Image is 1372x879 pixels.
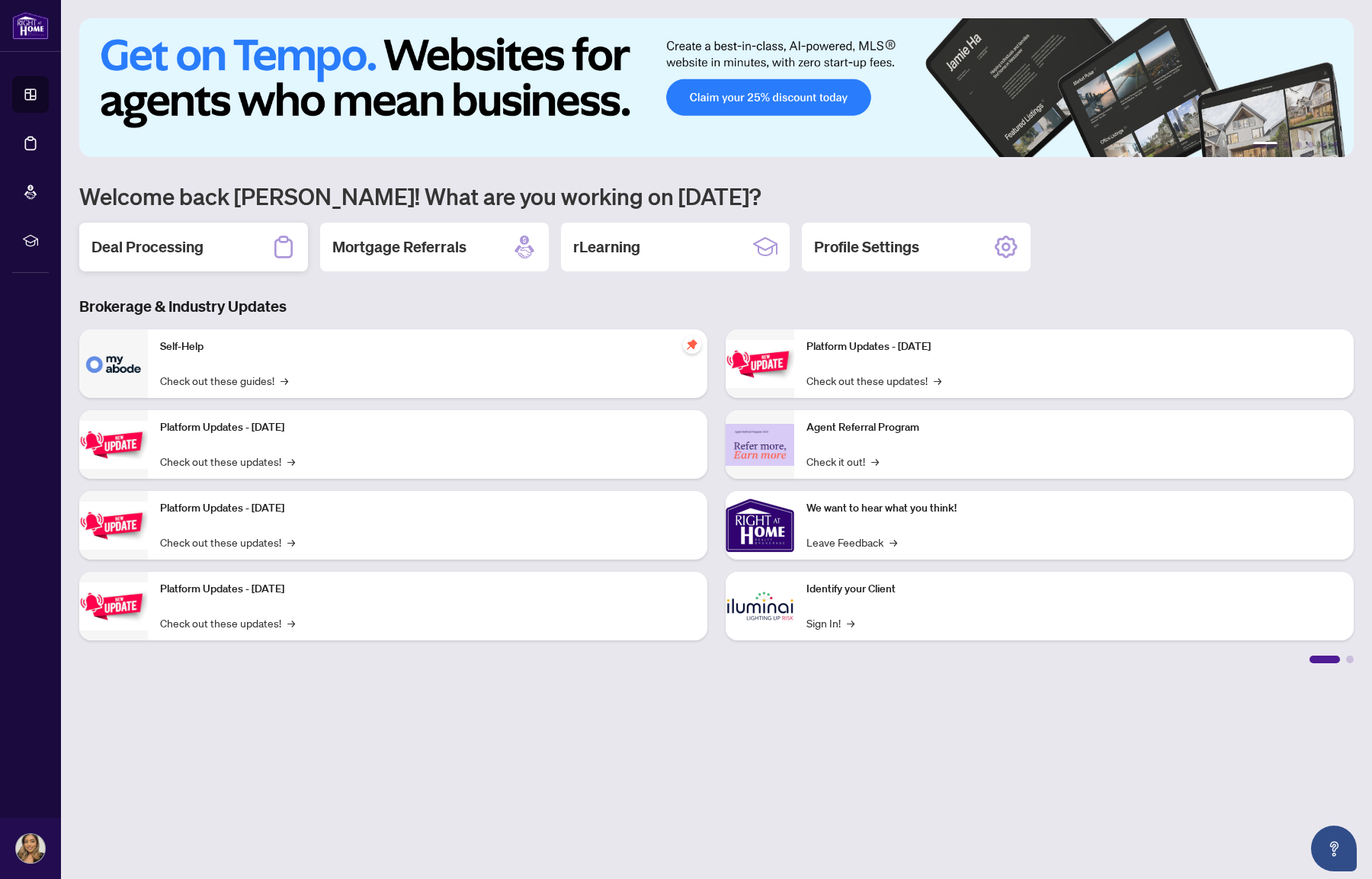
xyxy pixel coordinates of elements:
[1308,142,1314,148] button: 4
[726,491,794,560] img: We want to hear what you think!
[573,236,640,258] h2: rLearning
[683,335,701,354] span: pushpin
[160,614,295,631] a: Check out these updates!→
[1320,142,1326,148] button: 5
[16,834,45,863] img: Profile Icon
[806,372,941,389] a: Check out these updates!→
[1332,142,1338,148] button: 6
[79,502,148,550] img: Platform Updates - July 21, 2025
[160,534,295,550] a: Check out these updates!→
[726,340,794,388] img: Platform Updates - June 23, 2025
[814,236,919,258] h2: Profile Settings
[160,338,695,355] p: Self-Help
[160,372,288,389] a: Check out these guides!→
[1253,142,1277,148] button: 1
[160,453,295,470] a: Check out these updates!→
[847,614,854,631] span: →
[79,582,148,630] img: Platform Updates - July 8, 2025
[806,614,854,631] a: Sign In!→
[160,581,695,598] p: Platform Updates - [DATE]
[12,11,49,40] img: logo
[806,581,1342,598] p: Identify your Client
[806,534,897,550] a: Leave Feedback→
[806,453,879,470] a: Check it out!→
[79,181,1354,210] h1: Welcome back [PERSON_NAME]! What are you working on [DATE]?
[79,18,1354,157] img: Slide 0
[806,338,1342,355] p: Platform Updates - [DATE]
[934,372,941,389] span: →
[287,453,295,470] span: →
[79,296,1354,317] h3: Brokerage & Industry Updates
[1311,826,1357,871] button: Open asap
[890,534,897,550] span: →
[332,236,466,258] h2: Mortgage Referrals
[280,372,288,389] span: →
[160,500,695,517] p: Platform Updates - [DATE]
[91,236,204,258] h2: Deal Processing
[287,614,295,631] span: →
[1296,142,1302,148] button: 3
[79,421,148,469] img: Platform Updates - September 16, 2025
[726,572,794,640] img: Identify your Client
[871,453,879,470] span: →
[726,424,794,466] img: Agent Referral Program
[806,500,1342,517] p: We want to hear what you think!
[160,419,695,436] p: Platform Updates - [DATE]
[1284,142,1290,148] button: 2
[287,534,295,550] span: →
[806,419,1342,436] p: Agent Referral Program
[79,329,148,398] img: Self-Help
